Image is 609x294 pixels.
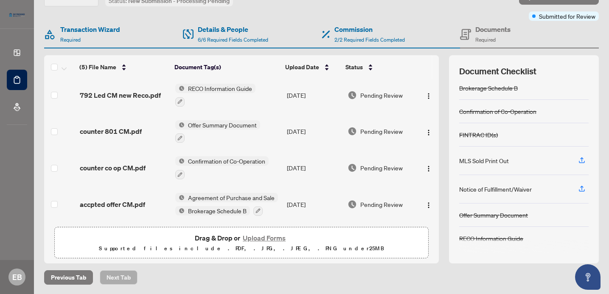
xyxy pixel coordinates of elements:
img: Document Status [348,127,357,136]
span: Document Checklist [459,65,536,77]
span: Drag & Drop or [195,232,288,243]
h4: Transaction Wizard [60,24,120,34]
img: Status Icon [175,84,185,93]
h4: Documents [475,24,511,34]
img: Document Status [348,200,357,209]
span: Pending Review [360,90,403,100]
span: accpted offer CM.pdf [80,199,145,209]
th: Status [342,55,415,79]
button: Status IconAgreement of Purchase and SaleStatus IconBrokerage Schedule B [175,193,278,216]
span: 2/2 Required Fields Completed [334,37,405,43]
div: Notice of Fulfillment/Waiver [459,184,532,194]
img: Status Icon [175,156,185,166]
img: Status Icon [175,206,185,215]
span: counter co op CM.pdf [80,163,146,173]
span: counter 801 CM.pdf [80,126,142,136]
span: Offer Summary Document [185,120,260,130]
button: Status IconOffer Summary Document [175,120,260,143]
button: Logo [422,161,435,175]
span: 6/6 Required Fields Completed [198,37,268,43]
img: Status Icon [175,120,185,130]
button: Previous Tab [44,270,93,285]
span: Drag & Drop orUpload FormsSupported files include .PDF, .JPG, .JPEG, .PNG under25MB [55,227,428,259]
button: Open asap [575,264,601,290]
span: 792 Led CM new Reco.pdf [80,90,161,100]
th: (5) File Name [76,55,171,79]
td: [DATE] [283,113,344,150]
img: logo [7,11,27,19]
button: Next Tab [100,270,138,285]
img: Document Status [348,90,357,100]
button: Logo [422,124,435,138]
h4: Commission [334,24,405,34]
div: MLS Sold Print Out [459,156,509,165]
button: Status IconRECO Information Guide [175,84,255,107]
th: Document Tag(s) [171,55,282,79]
img: Logo [425,129,432,136]
span: Confirmation of Co-Operation [185,156,269,166]
img: Document Status [348,163,357,172]
span: EB [12,271,22,283]
span: Status [345,62,363,72]
span: Pending Review [360,127,403,136]
span: Agreement of Purchase and Sale [185,193,278,202]
h4: Details & People [198,24,268,34]
span: Required [475,37,496,43]
div: Confirmation of Co-Operation [459,107,536,116]
div: RECO Information Guide [459,234,523,243]
span: Brokerage Schedule B [185,206,250,215]
div: Brokerage Schedule B [459,83,518,93]
span: Required [60,37,81,43]
td: [DATE] [283,186,344,223]
img: Logo [425,165,432,172]
span: Pending Review [360,200,403,209]
span: Pending Review [360,163,403,172]
th: Upload Date [282,55,342,79]
span: Previous Tab [51,271,86,284]
p: Supported files include .PDF, .JPG, .JPEG, .PNG under 25 MB [60,243,423,254]
img: Logo [425,202,432,209]
button: Logo [422,198,435,211]
td: [DATE] [283,150,344,186]
span: Upload Date [285,62,319,72]
div: Offer Summary Document [459,210,528,220]
div: FINTRAC ID(s) [459,130,498,139]
span: (5) File Name [79,62,116,72]
img: Logo [425,93,432,99]
img: Status Icon [175,193,185,202]
button: Upload Forms [240,232,288,243]
button: Logo [422,88,435,102]
span: RECO Information Guide [185,84,255,93]
button: Status IconConfirmation of Co-Operation [175,156,269,179]
td: [DATE] [283,77,344,113]
span: Submitted for Review [539,11,595,21]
